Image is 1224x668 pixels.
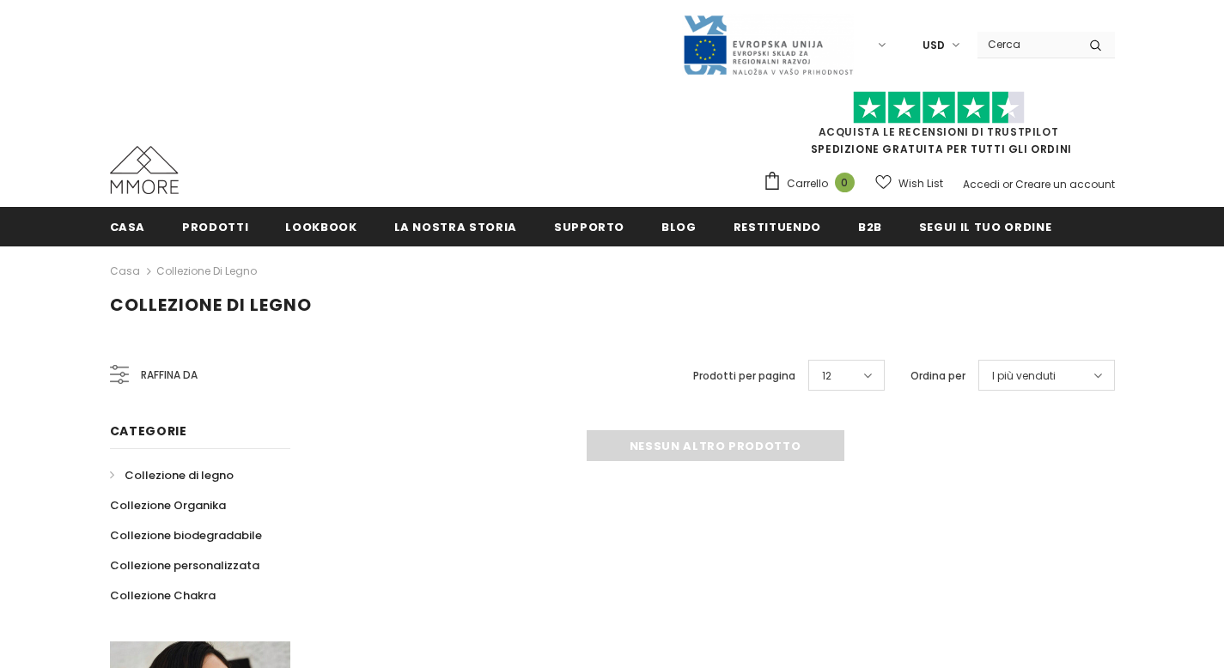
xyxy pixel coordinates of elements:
[682,14,854,76] img: Javni Razpis
[110,219,146,235] span: Casa
[125,467,234,483] span: Collezione di legno
[110,293,312,317] span: Collezione di legno
[682,37,854,52] a: Javni Razpis
[110,261,140,282] a: Casa
[110,520,262,550] a: Collezione biodegradabile
[923,37,945,54] span: USD
[554,219,624,235] span: supporto
[661,219,697,235] span: Blog
[141,366,198,385] span: Raffina da
[1002,177,1013,191] span: or
[835,173,855,192] span: 0
[285,207,356,246] a: Lookbook
[992,367,1056,385] span: I più venduti
[394,219,517,235] span: La nostra storia
[763,171,863,197] a: Carrello 0
[819,124,1059,139] a: Acquista le recensioni di TrustPilot
[898,175,943,192] span: Wish List
[110,527,262,544] span: Collezione biodegradabile
[910,367,965,385] label: Ordina per
[285,219,356,235] span: Lookbook
[858,219,882,235] span: B2B
[110,422,187,440] span: Categorie
[1015,177,1115,191] a: Creare un account
[182,219,248,235] span: Prodotti
[858,207,882,246] a: B2B
[963,177,1000,191] a: Accedi
[554,207,624,246] a: supporto
[661,207,697,246] a: Blog
[875,168,943,198] a: Wish List
[693,367,795,385] label: Prodotti per pagina
[110,207,146,246] a: Casa
[110,490,226,520] a: Collezione Organika
[734,219,821,235] span: Restituendo
[182,207,248,246] a: Prodotti
[110,550,259,580] a: Collezione personalizzata
[156,264,257,278] a: Collezione di legno
[787,175,828,192] span: Carrello
[734,207,821,246] a: Restituendo
[822,367,831,385] span: 12
[919,207,1051,246] a: Segui il tuo ordine
[110,557,259,574] span: Collezione personalizzata
[110,580,216,610] a: Collezione Chakra
[977,32,1076,57] input: Search Site
[394,207,517,246] a: La nostra storia
[110,587,216,604] span: Collezione Chakra
[919,219,1051,235] span: Segui il tuo ordine
[110,460,234,490] a: Collezione di legno
[110,497,226,513] span: Collezione Organika
[853,91,1025,124] img: Fidati di Pilot Stars
[110,146,179,194] img: Casi MMORE
[763,99,1115,156] span: SPEDIZIONE GRATUITA PER TUTTI GLI ORDINI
